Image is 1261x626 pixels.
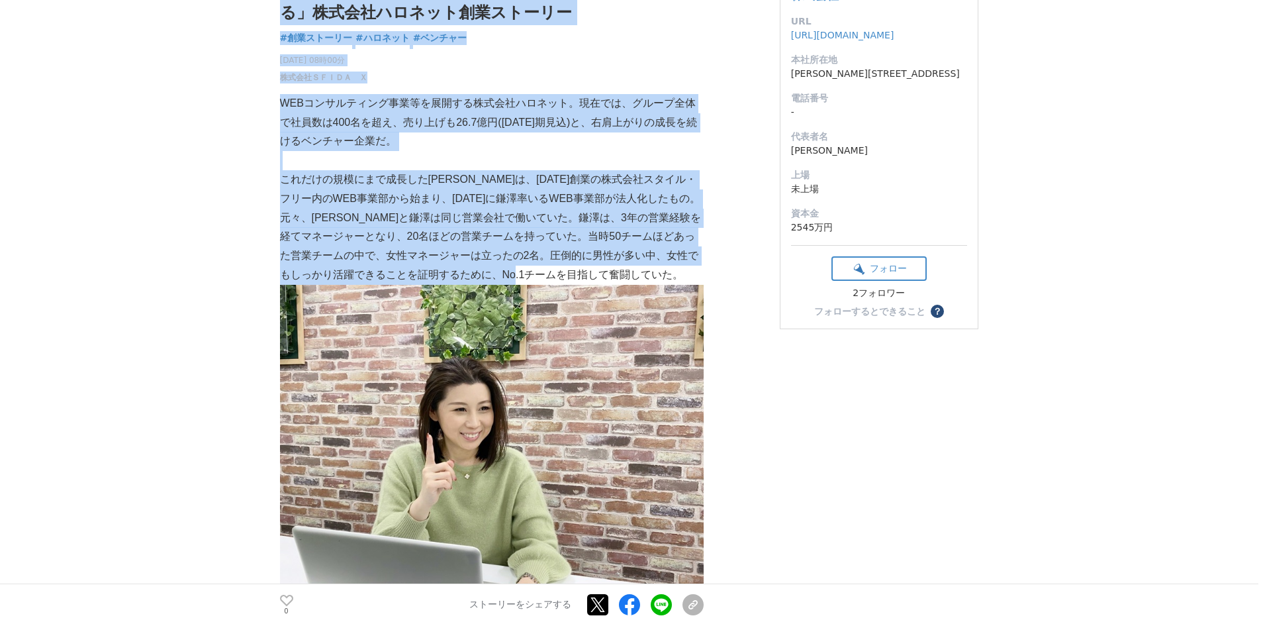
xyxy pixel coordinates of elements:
[814,307,925,316] div: フォローするとできること
[791,67,967,81] dd: [PERSON_NAME][STREET_ADDRESS]
[791,30,894,40] a: [URL][DOMAIN_NAME]
[791,91,967,105] dt: 電話番号
[469,600,571,611] p: ストーリーをシェアする
[791,168,967,182] dt: 上場
[280,72,367,83] a: 株式会社ＳＦＩＤＡ Ｘ
[791,221,967,235] dd: 2545万円
[791,53,967,67] dt: 本社所在地
[280,170,704,285] p: これだけの規模にまで成長した[PERSON_NAME]は、[DATE]創業の株式会社スタイル・フリー内のWEB事業部から始まり、[DATE]に鎌澤率いるWEB事業部が法人化したもの。元々、[PE...
[791,15,967,28] dt: URL
[355,32,410,44] span: #ハロネット
[791,182,967,196] dd: 未上場
[933,307,942,316] span: ？
[280,285,704,603] img: thumbnail_834895c0-44a4-11eb-bf20-b39b09ba31cb.jpeg
[355,31,410,45] a: #ハロネット
[280,31,353,45] a: #創業ストーリー
[931,305,944,318] button: ？
[280,54,367,66] span: [DATE] 08時00分
[831,287,927,299] div: 2フォロワー
[280,608,293,615] p: 0
[413,31,467,45] a: #ベンチャー
[280,94,704,151] p: WEBコンサルティング事業等を展開する株式会社ハロネット。現在では、グループ全体で社員数は400名を超え、売り上げも26.7億円([DATE]期見込)と、右肩上がりの成長を続けるベンチャー企業だ。
[831,256,927,281] button: フォロー
[791,144,967,158] dd: [PERSON_NAME]
[791,207,967,221] dt: 資本金
[791,130,967,144] dt: 代表者名
[791,105,967,119] dd: -
[280,32,353,44] span: #創業ストーリー
[413,32,467,44] span: #ベンチャー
